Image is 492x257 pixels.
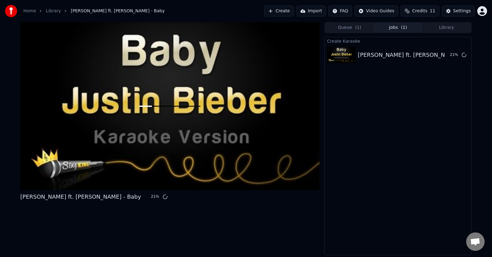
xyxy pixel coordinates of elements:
button: Settings [442,6,475,17]
span: [PERSON_NAME] ft. [PERSON_NAME] - Baby [71,8,165,14]
span: 11 [430,8,435,14]
button: Jobs [374,23,423,32]
button: Credits11 [401,6,439,17]
div: Create Karaoke [325,37,471,45]
div: [PERSON_NAME] ft. [PERSON_NAME] - Baby [20,193,141,201]
div: 21 % [151,194,160,199]
div: 21 % [450,53,459,57]
nav: breadcrumb [23,8,165,14]
button: Video Guides [355,6,398,17]
button: Import [296,6,326,17]
div: Settings [453,8,471,14]
a: Library [46,8,61,14]
button: FAQ [328,6,352,17]
span: ( 1 ) [355,25,361,31]
span: ( 1 ) [401,25,407,31]
img: youka [5,5,17,17]
div: [PERSON_NAME] ft. [PERSON_NAME] - Baby [358,51,479,59]
button: Queue [325,23,374,32]
span: Credits [412,8,427,14]
button: Library [422,23,471,32]
a: Open chat [466,232,485,251]
button: Create [264,6,294,17]
a: Home [23,8,36,14]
